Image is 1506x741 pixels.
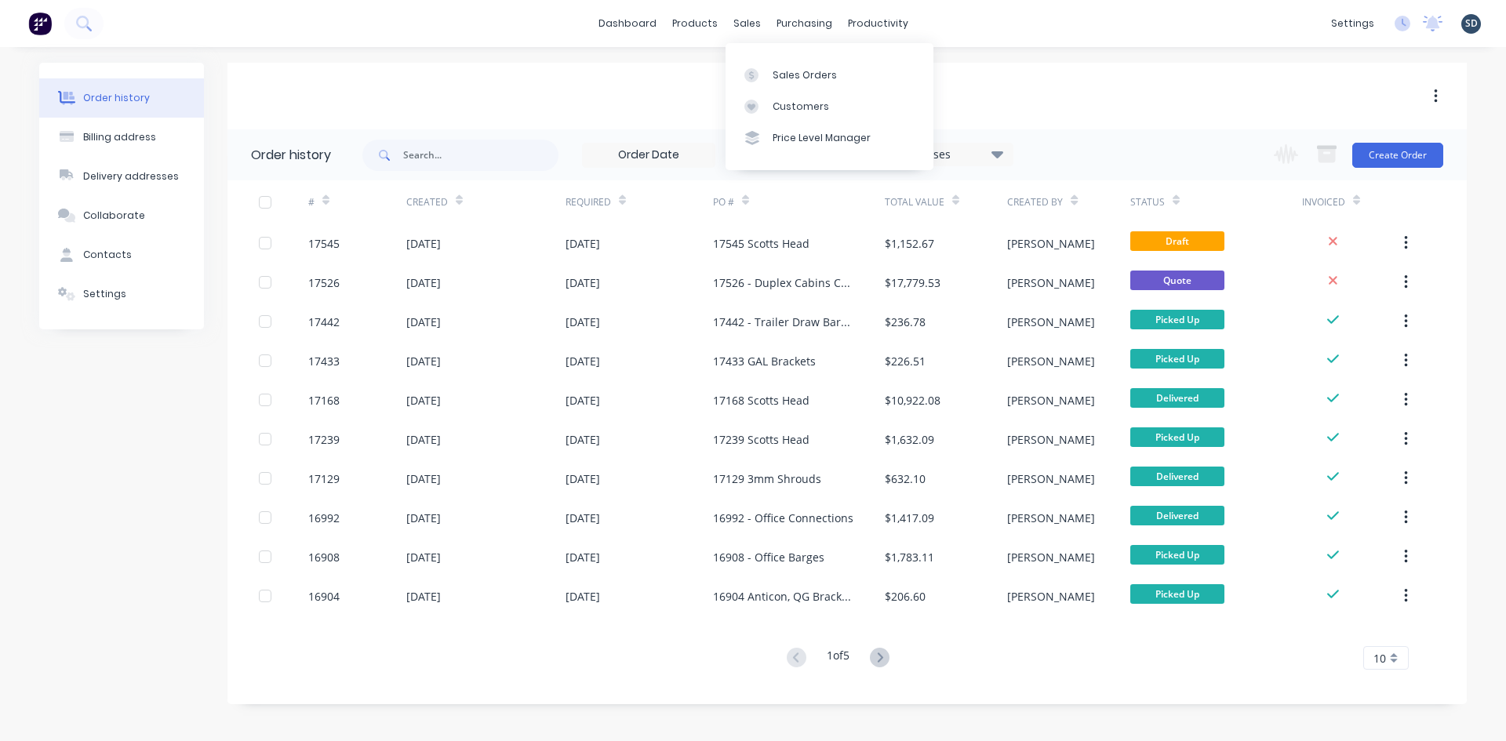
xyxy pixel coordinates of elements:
div: Created By [1007,195,1063,209]
button: Contacts [39,235,204,274]
div: productivity [840,12,916,35]
div: Order history [83,91,150,105]
span: Draft [1130,231,1224,251]
div: [DATE] [406,549,441,565]
span: Picked Up [1130,545,1224,565]
div: 16908 - Office Barges [713,549,824,565]
div: $17,779.53 [885,274,940,291]
span: Delivered [1130,467,1224,486]
button: Billing address [39,118,204,157]
div: Price Level Manager [773,131,871,145]
span: Quote [1130,271,1224,290]
div: 17545 [308,235,340,252]
button: Create Order [1352,143,1443,168]
span: Delivered [1130,388,1224,408]
div: [DATE] [566,431,600,448]
span: Picked Up [1130,584,1224,604]
div: [DATE] [406,274,441,291]
div: $1,783.11 [885,549,934,565]
div: Order history [251,146,331,165]
div: Created [406,195,448,209]
div: 16908 [308,549,340,565]
div: Total Value [885,195,944,209]
div: [DATE] [406,235,441,252]
div: Total Value [885,180,1007,223]
div: 17442 [308,314,340,330]
div: [DATE] [406,392,441,409]
div: $10,922.08 [885,392,940,409]
div: sales [726,12,769,35]
div: [PERSON_NAME] [1007,235,1095,252]
div: products [664,12,726,35]
div: 17239 [308,431,340,448]
div: Customers [773,100,829,114]
div: Delivery addresses [83,169,179,183]
div: 17168 Scotts Head [713,392,809,409]
div: [PERSON_NAME] [1007,510,1095,526]
div: 17433 GAL Brackets [713,353,816,369]
div: 17433 [308,353,340,369]
div: $226.51 [885,353,926,369]
div: 17168 [308,392,340,409]
span: Picked Up [1130,427,1224,447]
div: 17526 - Duplex Cabins Cladding [713,274,853,291]
input: Order Date [583,143,715,167]
div: Settings [83,287,126,301]
div: [DATE] [566,392,600,409]
div: Required [566,180,713,223]
div: 1 of 5 [827,647,849,670]
div: 16904 Anticon, QG Brackets [713,588,853,605]
div: 16992 - Office Connections [713,510,853,526]
button: Collaborate [39,196,204,235]
button: Settings [39,274,204,314]
div: [DATE] [566,274,600,291]
div: PO # [713,180,885,223]
div: [DATE] [566,588,600,605]
button: Order history [39,78,204,118]
div: [DATE] [566,549,600,565]
div: [DATE] [406,470,441,487]
div: [DATE] [406,314,441,330]
div: Billing address [83,130,156,144]
span: Picked Up [1130,349,1224,369]
a: Sales Orders [726,59,933,90]
div: 17442 - Trailer Draw Bar Cover [713,314,853,330]
div: 17129 3mm Shrouds [713,470,821,487]
a: dashboard [591,12,664,35]
div: purchasing [769,12,840,35]
img: Factory [28,12,52,35]
div: Created By [1007,180,1129,223]
div: 16992 [308,510,340,526]
div: 13 Statuses [881,146,1013,163]
div: [DATE] [406,353,441,369]
div: PO # [713,195,734,209]
div: Status [1130,195,1165,209]
div: Invoiced [1302,180,1400,223]
div: [PERSON_NAME] [1007,274,1095,291]
span: Delivered [1130,506,1224,525]
div: [DATE] [406,431,441,448]
div: $632.10 [885,470,926,487]
div: [PERSON_NAME] [1007,314,1095,330]
div: Collaborate [83,209,145,223]
div: 16904 [308,588,340,605]
div: $1,417.09 [885,510,934,526]
div: Invoiced [1302,195,1345,209]
span: Picked Up [1130,310,1224,329]
input: Search... [403,140,558,171]
div: [PERSON_NAME] [1007,353,1095,369]
div: [PERSON_NAME] [1007,549,1095,565]
div: 17545 Scotts Head [713,235,809,252]
div: [PERSON_NAME] [1007,431,1095,448]
div: 17129 [308,470,340,487]
div: $236.78 [885,314,926,330]
span: SD [1465,16,1478,31]
a: Price Level Manager [726,122,933,154]
div: $206.60 [885,588,926,605]
div: settings [1323,12,1382,35]
div: [DATE] [406,510,441,526]
span: 10 [1373,650,1386,667]
div: Status [1130,180,1302,223]
div: $1,632.09 [885,431,934,448]
div: [PERSON_NAME] [1007,392,1095,409]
